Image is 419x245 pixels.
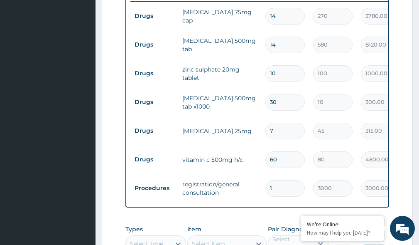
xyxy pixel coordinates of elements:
[130,94,178,110] td: Drugs
[178,151,261,168] td: vitamin c 500mg h/c
[130,66,178,81] td: Drugs
[125,226,143,233] label: Types
[136,4,156,24] div: Minimize live chat window
[307,229,377,236] p: How may I help you today?
[178,61,261,86] td: zinc sulphate 20mg tablet
[130,37,178,52] td: Drugs
[130,8,178,24] td: Drugs
[4,160,158,189] textarea: Type your message and hit 'Enter'
[15,42,34,62] img: d_794563401_company_1708531726252_794563401
[307,220,377,228] div: We're Online!
[178,4,261,29] td: [MEDICAL_DATA] 75mg cap
[178,32,261,57] td: [MEDICAL_DATA] 500mg tab
[43,47,140,57] div: Chat with us now
[187,225,201,233] label: Item
[130,123,178,139] td: Drugs
[130,181,178,196] td: Procedures
[268,225,311,233] label: Pair Diagnosis
[130,152,178,167] td: Drugs
[178,123,261,139] td: [MEDICAL_DATA] 25mg
[178,90,261,115] td: [MEDICAL_DATA] 500mg tab x1000
[178,176,261,201] td: registration/general consultation
[48,71,115,155] span: We're online!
